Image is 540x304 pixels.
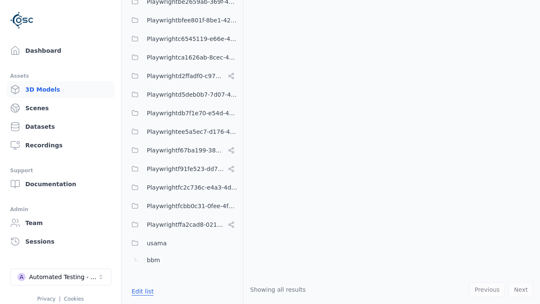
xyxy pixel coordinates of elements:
[127,12,238,29] button: Playwrightbfee801f-8be1-42a6-b774-94c49e43b650
[127,105,238,122] button: Playwrightdb7f1e70-e54d-4da7-b38d-464ac70cc2ba
[147,90,238,100] span: Playwrightd5deb0b7-7d07-4865-b17b-97f37642d730
[147,201,238,211] span: Playwrightfcbb0c31-0fee-4f95-ab92-e684d46370ab
[127,198,238,214] button: Playwrightfcbb0c31-0fee-4f95-ab92-e684d46370ab
[10,8,34,32] img: Logo
[147,220,224,230] span: Playwrightffa2cad8-0214-4c2f-a758-8e9593c5a37e
[250,286,306,293] span: Showing all results
[147,52,238,62] span: Playwrightca1626ab-8cec-4ddc-b85a-2f9392fe08d1
[10,166,111,176] div: Support
[59,296,61,302] span: |
[127,142,238,159] button: Playwrightf67ba199-386a-42d1-aebc-3b37e79c7296
[10,269,111,285] button: Select a workspace
[7,42,114,59] a: Dashboard
[17,273,26,281] div: A
[10,71,111,81] div: Assets
[29,273,97,281] div: Automated Testing - Playwright
[147,238,167,248] span: usama
[147,108,238,118] span: Playwrightdb7f1e70-e54d-4da7-b38d-464ac70cc2ba
[7,81,114,98] a: 3D Models
[7,118,114,135] a: Datasets
[147,182,238,193] span: Playwrightfc2c736c-e4a3-4d0a-8d73-75960b18ea16
[127,49,238,66] button: Playwrightca1626ab-8cec-4ddc-b85a-2f9392fe08d1
[147,71,224,81] span: Playwrightd2ffadf0-c973-454c-8fcf-dadaeffcb802
[147,145,224,155] span: Playwrightf67ba199-386a-42d1-aebc-3b37e79c7296
[64,296,84,302] a: Cookies
[127,30,238,47] button: Playwrightc6545119-e66e-485d-8390-247ba389e730
[147,15,238,25] span: Playwrightbfee801f-8be1-42a6-b774-94c49e43b650
[127,123,238,140] button: Playwrightee5a5ec7-d176-46e3-bf5f-4f9d31961036
[127,179,238,196] button: Playwrightfc2c736c-e4a3-4d0a-8d73-75960b18ea16
[37,296,55,302] a: Privacy
[127,216,238,233] button: Playwrightffa2cad8-0214-4c2f-a758-8e9593c5a37e
[7,233,114,250] a: Sessions
[147,127,238,137] span: Playwrightee5a5ec7-d176-46e3-bf5f-4f9d31961036
[127,284,159,299] button: Edit list
[127,86,238,103] button: Playwrightd5deb0b7-7d07-4865-b17b-97f37642d730
[127,252,238,269] button: bbm
[7,176,114,193] a: Documentation
[7,137,114,154] a: Recordings
[147,34,238,44] span: Playwrightc6545119-e66e-485d-8390-247ba389e730
[147,164,224,174] span: Playwrightf91fe523-dd75-44f3-a953-451f6070cb42
[7,100,114,117] a: Scenes
[10,204,111,214] div: Admin
[7,214,114,231] a: Team
[147,255,160,265] span: bbm
[127,68,238,84] button: Playwrightd2ffadf0-c973-454c-8fcf-dadaeffcb802
[127,235,238,252] button: usama
[127,160,238,177] button: Playwrightf91fe523-dd75-44f3-a953-451f6070cb42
